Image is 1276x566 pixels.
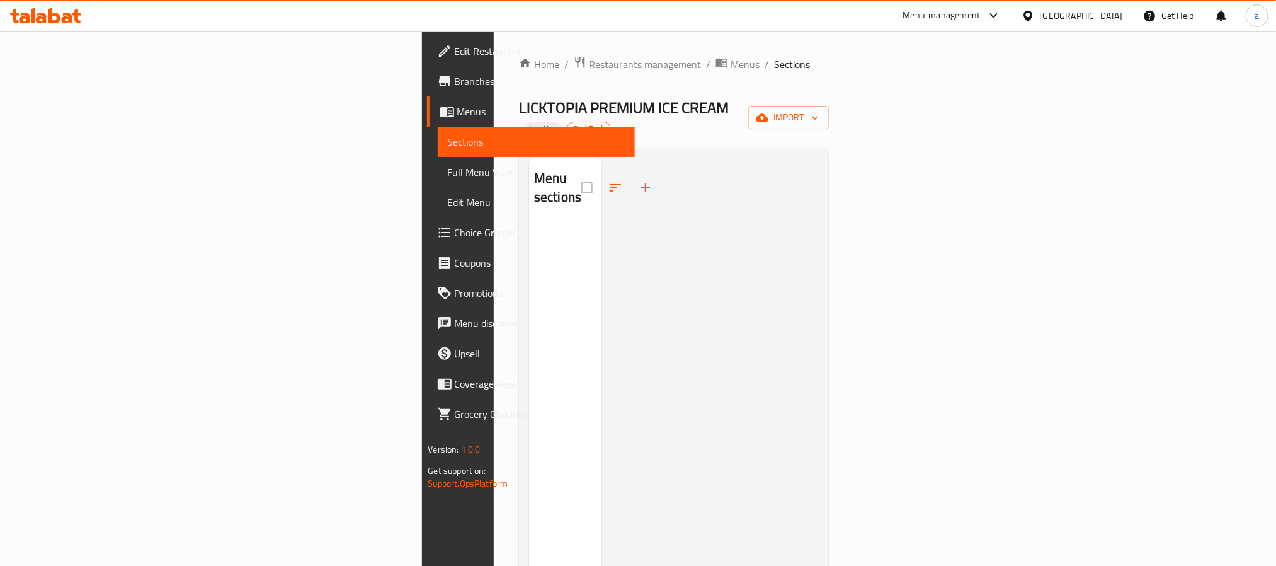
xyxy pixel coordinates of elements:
span: Menus [731,57,760,72]
a: Coverage Report [427,369,635,399]
a: Edit Restaurant [427,36,635,66]
nav: breadcrumb [519,56,829,72]
li: / [765,57,769,72]
span: Edit Menu [448,195,625,210]
a: Promotions [427,278,635,308]
a: Menus [715,56,760,72]
span: Get support on: [428,463,486,479]
a: Sections [438,127,635,157]
span: Upsell [455,346,625,361]
a: Full Menu View [438,157,635,187]
span: Full Menu View [448,165,625,180]
nav: Menu sections [529,218,601,228]
a: Menu disclaimer [427,308,635,338]
a: Edit Menu [438,187,635,217]
span: Version: [428,441,459,458]
a: Support.OpsPlatform [428,475,508,492]
a: Upsell [427,338,635,369]
a: Coupons [427,248,635,278]
a: Menus [427,96,635,127]
span: Choice Groups [455,225,625,240]
span: Sections [448,134,625,149]
a: Restaurants management [574,56,701,72]
a: Branches [427,66,635,96]
span: Coupons [455,255,625,270]
span: Restaurants management [589,57,701,72]
a: Grocery Checklist [427,399,635,429]
span: Branches [455,74,625,89]
span: Coverage Report [455,376,625,391]
span: Grocery Checklist [455,407,625,422]
span: Menu disclaimer [455,316,625,331]
span: Edit Restaurant [455,43,625,59]
span: 1.0.0 [461,441,481,458]
span: Sections [774,57,810,72]
button: import [748,106,829,129]
span: Promotions [455,286,625,301]
span: Menus [457,104,625,119]
div: [GEOGRAPHIC_DATA] [1040,9,1123,23]
div: Menu-management [903,8,981,23]
span: import [758,110,819,125]
a: Choice Groups [427,217,635,248]
li: / [706,57,710,72]
span: a [1255,9,1259,23]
